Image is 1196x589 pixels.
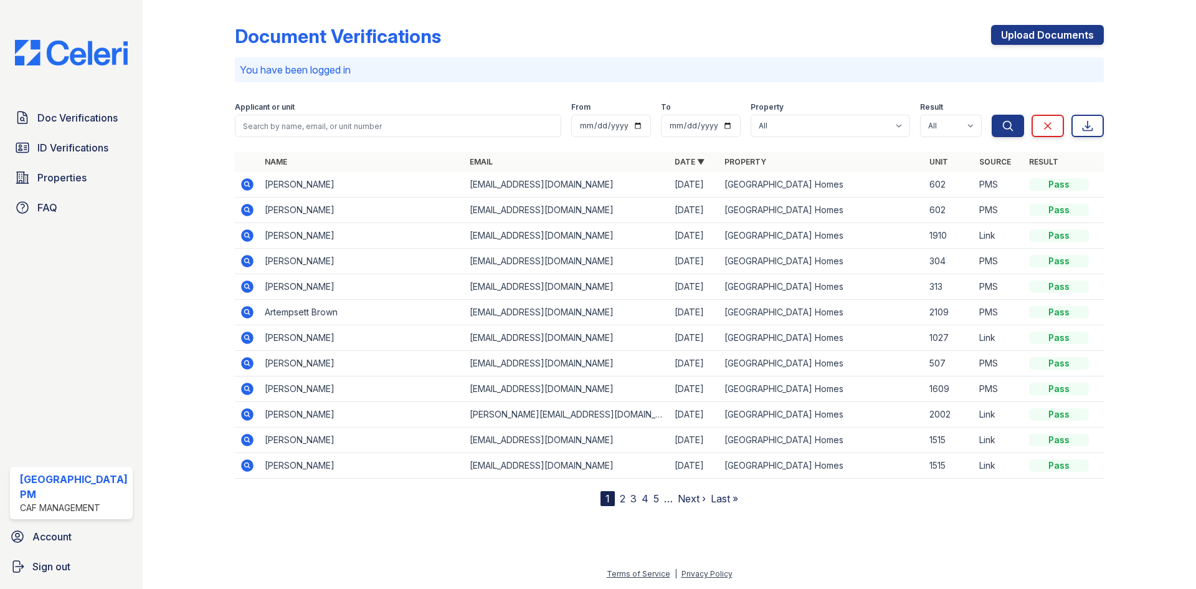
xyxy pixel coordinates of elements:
div: CAF Management [20,502,128,514]
td: 1609 [924,376,974,402]
span: … [664,491,673,506]
td: [EMAIL_ADDRESS][DOMAIN_NAME] [465,249,670,274]
td: [DATE] [670,402,719,428]
td: [PERSON_NAME] [260,198,465,223]
a: FAQ [10,195,133,220]
div: Pass [1029,408,1089,421]
td: [DATE] [670,325,719,351]
a: Doc Verifications [10,105,133,130]
td: PMS [974,300,1024,325]
td: [DATE] [670,172,719,198]
td: [PERSON_NAME] [260,325,465,351]
td: PMS [974,376,1024,402]
td: [EMAIL_ADDRESS][DOMAIN_NAME] [465,300,670,325]
td: Link [974,453,1024,479]
label: Applicant or unit [235,102,295,112]
td: 1910 [924,223,974,249]
td: [GEOGRAPHIC_DATA] Homes [719,325,924,351]
td: PMS [974,351,1024,376]
td: [DATE] [670,223,719,249]
td: Link [974,428,1024,453]
td: [DATE] [670,351,719,376]
td: 1515 [924,428,974,453]
td: [DATE] [670,300,719,325]
a: ID Verifications [10,135,133,160]
td: 304 [924,249,974,274]
a: Property [724,157,766,166]
label: From [571,102,591,112]
a: Source [979,157,1011,166]
td: [DATE] [670,453,719,479]
td: [PERSON_NAME] [260,249,465,274]
td: [GEOGRAPHIC_DATA] Homes [719,428,924,453]
td: Link [974,402,1024,428]
td: [EMAIL_ADDRESS][DOMAIN_NAME] [465,325,670,351]
div: Pass [1029,204,1089,216]
td: [GEOGRAPHIC_DATA] Homes [719,223,924,249]
div: Pass [1029,178,1089,191]
a: Result [1029,157,1058,166]
div: Pass [1029,434,1089,446]
div: Pass [1029,383,1089,395]
td: 507 [924,351,974,376]
td: [DATE] [670,376,719,402]
a: Properties [10,165,133,190]
td: [EMAIL_ADDRESS][DOMAIN_NAME] [465,172,670,198]
td: [GEOGRAPHIC_DATA] Homes [719,402,924,428]
td: PMS [974,198,1024,223]
div: Pass [1029,255,1089,267]
a: Privacy Policy [681,569,733,578]
td: [PERSON_NAME] [260,274,465,300]
p: You have been logged in [240,62,1099,77]
label: Result [920,102,943,112]
a: Upload Documents [991,25,1104,45]
a: Name [265,157,287,166]
a: Account [5,524,138,549]
div: Pass [1029,357,1089,370]
div: [GEOGRAPHIC_DATA] PM [20,472,128,502]
td: Link [974,325,1024,351]
td: [GEOGRAPHIC_DATA] Homes [719,198,924,223]
td: [PERSON_NAME] [260,351,465,376]
span: Doc Verifications [37,110,118,125]
td: [GEOGRAPHIC_DATA] Homes [719,376,924,402]
td: PMS [974,274,1024,300]
span: FAQ [37,200,57,215]
td: 602 [924,172,974,198]
td: [GEOGRAPHIC_DATA] Homes [719,351,924,376]
td: 602 [924,198,974,223]
td: [DATE] [670,428,719,453]
td: [DATE] [670,198,719,223]
td: [PERSON_NAME] [260,428,465,453]
td: [EMAIL_ADDRESS][DOMAIN_NAME] [465,223,670,249]
td: [PERSON_NAME] [260,376,465,402]
div: Pass [1029,306,1089,318]
img: CE_Logo_Blue-a8612792a0a2168367f1c8372b55b34899dd931a85d93a1a3d3e32e68fde9ad4.png [5,40,138,65]
td: [EMAIL_ADDRESS][DOMAIN_NAME] [465,428,670,453]
a: Sign out [5,554,138,579]
span: Sign out [32,559,70,574]
div: Pass [1029,332,1089,344]
td: [EMAIL_ADDRESS][DOMAIN_NAME] [465,198,670,223]
div: Document Verifications [235,25,441,47]
a: 3 [630,492,637,505]
input: Search by name, email, or unit number [235,115,561,137]
td: [GEOGRAPHIC_DATA] Homes [719,300,924,325]
div: Pass [1029,280,1089,293]
label: To [661,102,671,112]
span: Properties [37,170,87,185]
td: [PERSON_NAME] [260,402,465,428]
div: Pass [1029,229,1089,242]
td: [PERSON_NAME] [260,172,465,198]
td: [DATE] [670,249,719,274]
td: 2109 [924,300,974,325]
a: 4 [642,492,648,505]
label: Property [751,102,784,112]
div: | [675,569,677,578]
a: 2 [620,492,625,505]
a: Terms of Service [607,569,670,578]
a: 5 [653,492,659,505]
td: 1027 [924,325,974,351]
td: [PERSON_NAME] [260,453,465,479]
